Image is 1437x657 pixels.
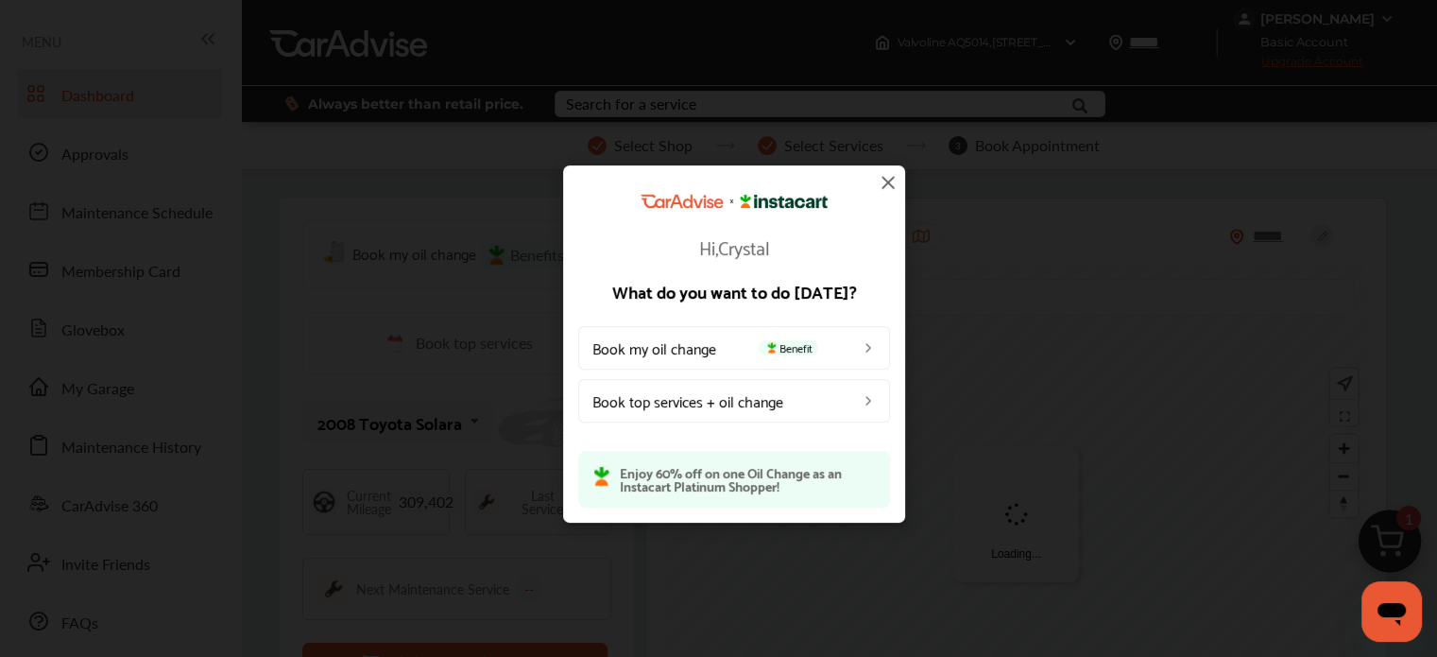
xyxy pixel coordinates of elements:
iframe: Button to launch messaging window [1361,581,1422,642]
img: CarAdvise Instacart Logo [641,194,828,209]
a: Book top services + oil change [578,378,890,422]
span: Benefit [759,339,818,354]
img: left_arrow_icon.0f472efe.svg [861,339,876,354]
p: Enjoy 60% off on one Oil Change as an Instacart Platinum Shopper! [620,465,875,492]
img: instacart-icon.73bd83c2.svg [764,341,779,353]
p: What do you want to do [DATE]? [578,282,890,299]
p: Hi, Crystal [578,236,890,255]
a: Book my oil changeBenefit [578,325,890,369]
img: instacart-icon.73bd83c2.svg [593,465,610,486]
img: left_arrow_icon.0f472efe.svg [861,392,876,407]
img: close-icon.a004319c.svg [877,171,899,194]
